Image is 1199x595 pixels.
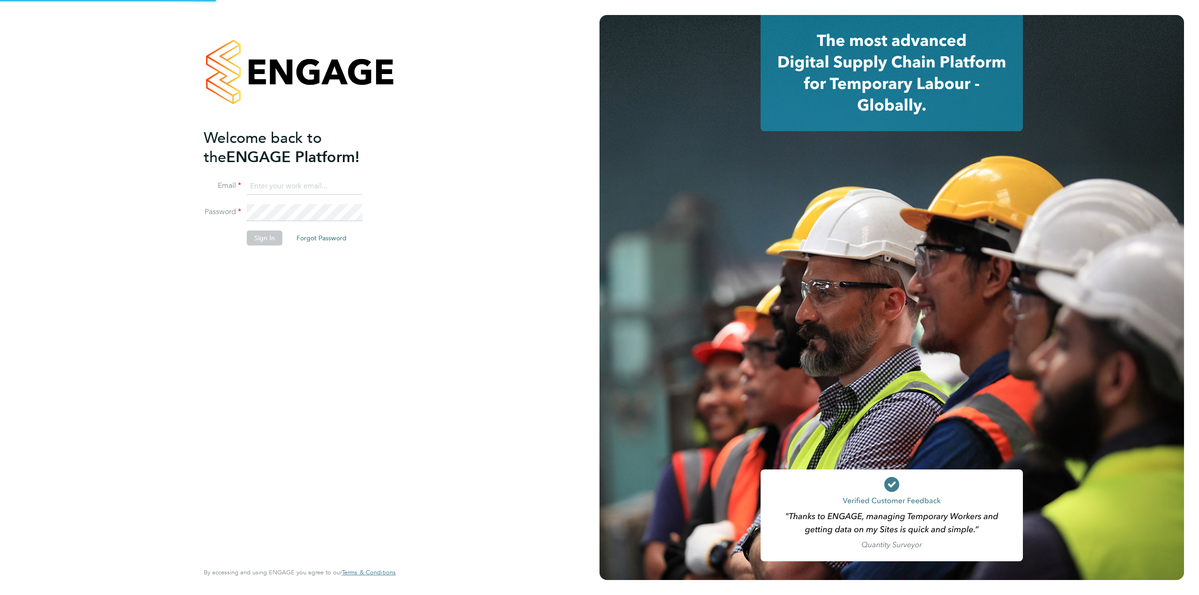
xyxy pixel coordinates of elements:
[204,207,241,217] label: Password
[247,178,363,195] input: Enter your work email...
[204,181,241,191] label: Email
[204,129,322,166] span: Welcome back to the
[247,231,282,245] button: Sign In
[204,128,386,167] h2: ENGAGE Platform!
[342,569,396,576] a: Terms & Conditions
[342,568,396,576] span: Terms & Conditions
[204,568,396,576] span: By accessing and using ENGAGE you agree to our
[289,231,354,245] button: Forgot Password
